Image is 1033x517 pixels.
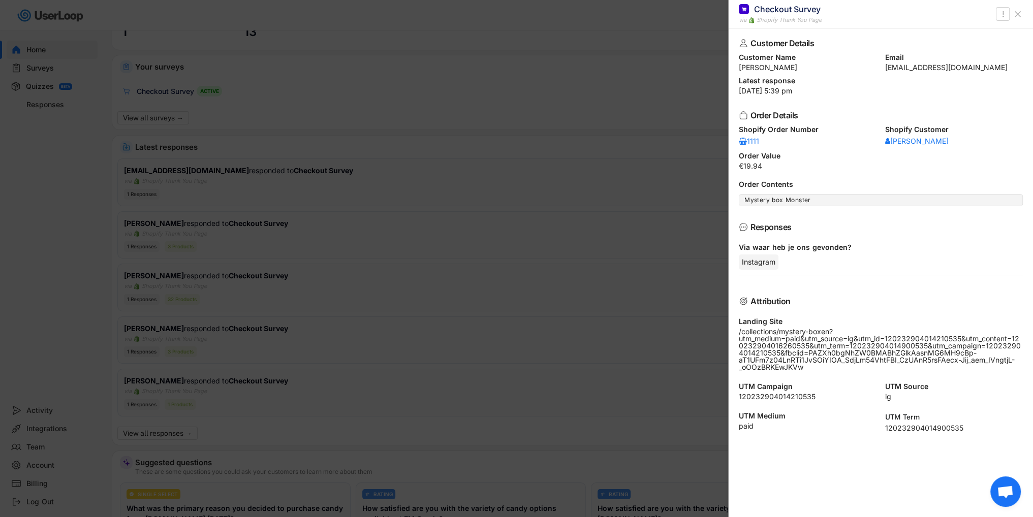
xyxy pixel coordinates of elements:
[885,425,1023,432] div: 120232904014900535
[739,138,769,145] div: 1111
[739,77,1023,84] div: Latest response
[990,476,1021,507] div: Open de chat
[885,138,949,145] div: [PERSON_NAME]
[739,423,877,430] div: paid
[739,254,778,270] div: Instagram
[739,87,1023,94] div: [DATE] 5:39 pm
[885,64,1023,71] div: [EMAIL_ADDRESS][DOMAIN_NAME]
[739,318,1023,325] div: Landing Site
[739,393,877,400] div: 120232904014210535
[739,126,877,133] div: Shopify Order Number
[885,54,1023,61] div: Email
[998,8,1008,20] button: 
[750,111,1007,119] div: Order Details
[754,4,821,15] div: Checkout Survey
[739,64,877,71] div: [PERSON_NAME]
[1002,9,1004,19] text: 
[739,383,877,390] div: UTM Campaign
[885,136,949,146] a: [PERSON_NAME]
[739,163,1023,170] div: €19.94
[739,54,877,61] div: Customer Name
[739,243,1015,252] div: Via waar heb je ons gevonden?
[744,196,1017,204] div: Mystery box Monster
[750,39,1007,47] div: Customer Details
[739,16,746,24] div: via
[748,17,755,23] img: 1156660_ecommerce_logo_shopify_icon%20%281%29.png
[739,136,769,146] a: 1111
[885,383,1023,390] div: UTM Source
[757,16,822,24] div: Shopify Thank You Page
[739,328,1023,371] div: /collections/mystery-boxen?utm_medium=paid&utm_source=ig&utm_id=120232904014210535&utm_content=12...
[739,181,1023,188] div: Order Contents
[750,297,1007,305] div: Attribution
[739,412,877,419] div: UTM Medium
[885,393,1023,400] div: ig
[885,412,1023,422] div: UTM Term
[885,126,1023,133] div: Shopify Customer
[739,152,1023,159] div: Order Value
[750,223,1007,231] div: Responses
